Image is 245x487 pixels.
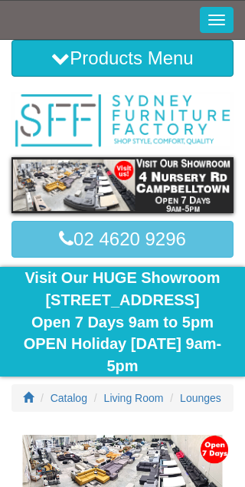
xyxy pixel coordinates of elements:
a: Catalog [51,392,87,404]
img: showroom.gif [11,157,234,213]
img: Sydney Furniture Factory [11,92,234,150]
a: Lounges [180,392,221,404]
a: 02 4620 9296 [11,221,234,258]
button: Products Menu [11,40,234,77]
div: Visit Our HUGE Showroom [STREET_ADDRESS] Open 7 Days 9am to 5pm OPEN Holiday [DATE] 9am-5pm [11,267,234,377]
a: Living Room [104,392,164,404]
